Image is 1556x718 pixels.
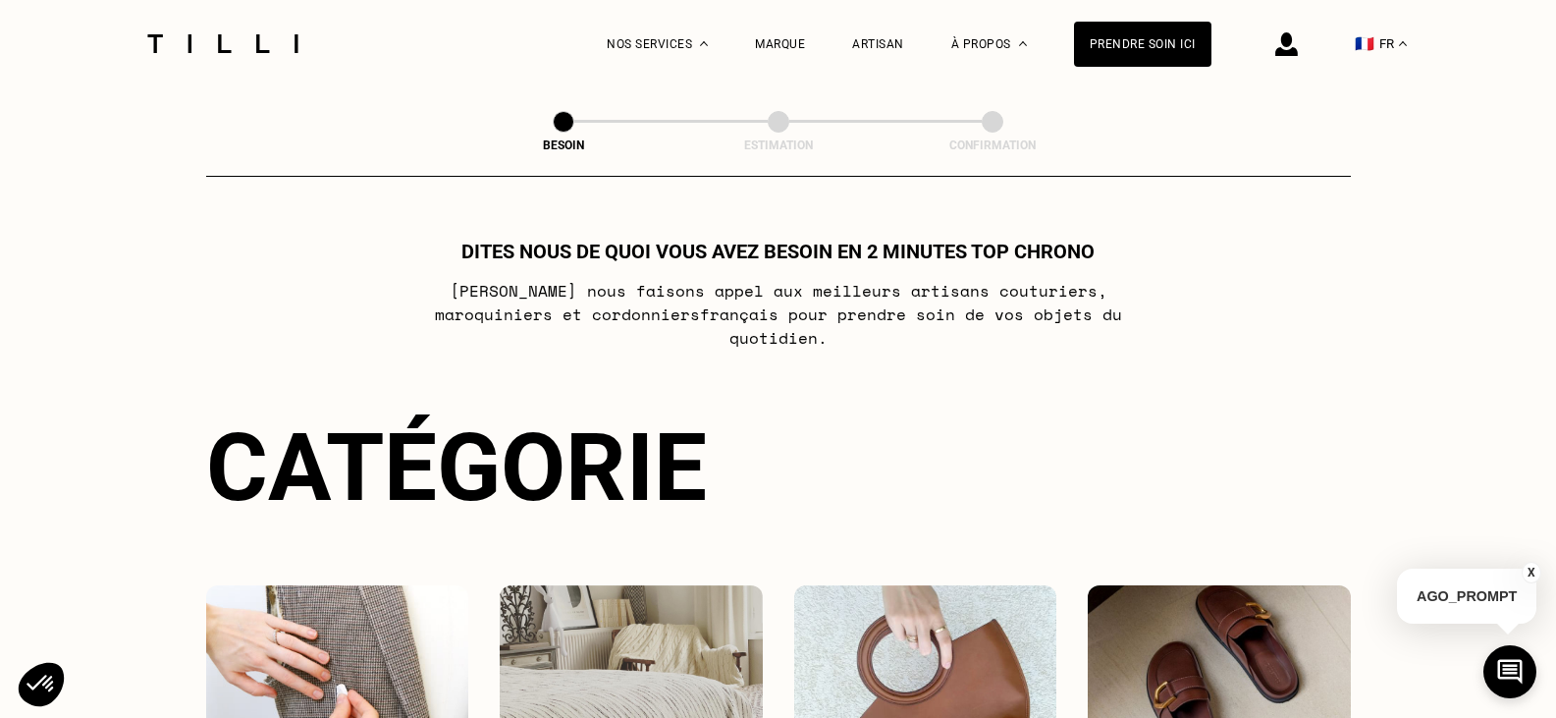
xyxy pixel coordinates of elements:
h1: Dites nous de quoi vous avez besoin en 2 minutes top chrono [461,240,1095,263]
div: Estimation [680,138,877,152]
img: menu déroulant [1399,41,1407,46]
img: Menu déroulant à propos [1019,41,1027,46]
img: Logo du service de couturière Tilli [140,34,305,53]
span: 🇫🇷 [1355,34,1374,53]
img: Menu déroulant [700,41,708,46]
div: Catégorie [206,413,1351,523]
p: AGO_PROMPT [1397,569,1536,624]
div: Confirmation [894,138,1091,152]
a: Prendre soin ici [1074,22,1211,67]
p: [PERSON_NAME] nous faisons appel aux meilleurs artisans couturiers , maroquiniers et cordonniers ... [389,279,1167,350]
a: Marque [755,37,805,51]
div: Besoin [465,138,662,152]
button: X [1522,562,1541,583]
img: icône connexion [1275,32,1298,56]
a: Artisan [852,37,904,51]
